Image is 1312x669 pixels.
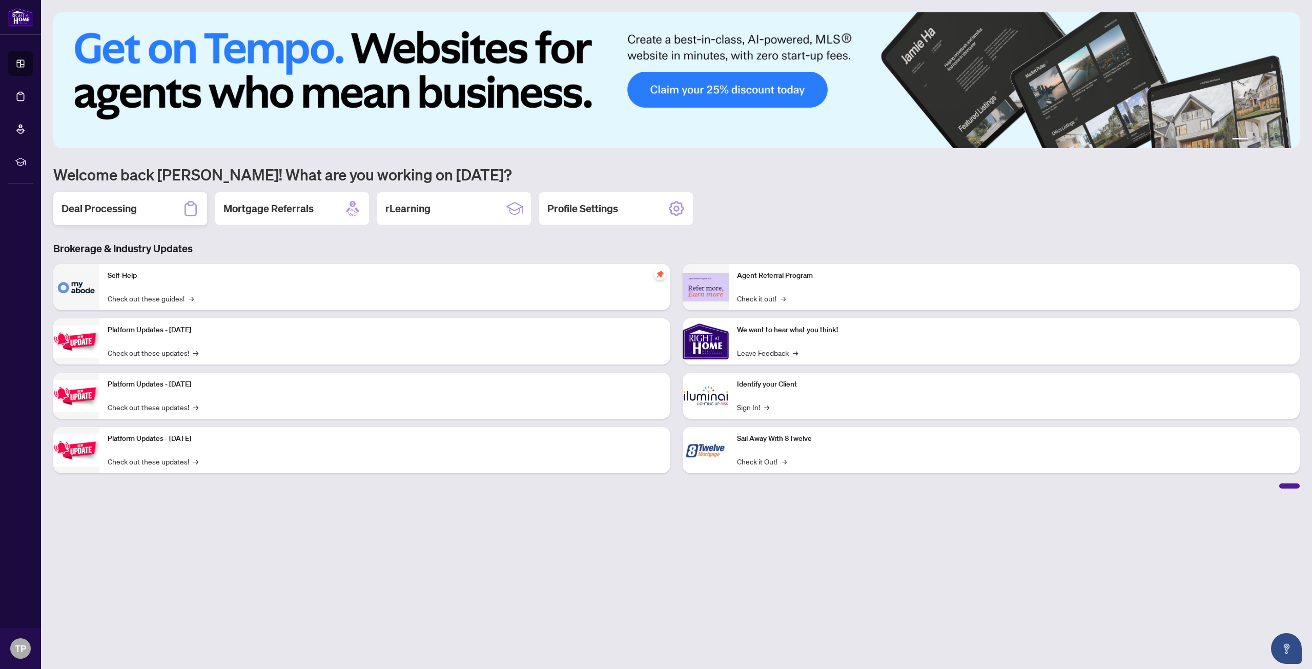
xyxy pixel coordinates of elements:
a: Check out these updates!→ [108,401,198,413]
button: Open asap [1271,633,1302,664]
img: Agent Referral Program [683,273,729,301]
img: Identify your Client [683,373,729,419]
p: Identify your Client [737,379,1291,390]
span: → [193,401,198,413]
a: Check out these updates!→ [108,347,198,358]
img: We want to hear what you think! [683,318,729,364]
a: Check out these guides!→ [108,293,194,304]
img: logo [8,8,33,27]
button: 3 [1261,138,1265,142]
p: We want to hear what you think! [737,325,1291,336]
a: Check it out!→ [737,293,786,304]
h2: Deal Processing [61,201,137,216]
a: Leave Feedback→ [737,347,798,358]
img: Platform Updates - June 23, 2025 [53,434,99,467]
span: → [782,456,787,467]
button: 2 [1253,138,1257,142]
h2: Profile Settings [547,201,618,216]
span: TP [15,641,26,656]
p: Platform Updates - [DATE] [108,433,662,444]
p: Agent Referral Program [737,270,1291,281]
span: → [764,401,769,413]
button: 5 [1277,138,1281,142]
img: Slide 0 [53,12,1300,148]
span: → [189,293,194,304]
a: Check out these updates!→ [108,456,198,467]
img: Platform Updates - July 8, 2025 [53,380,99,412]
h2: rLearning [385,201,430,216]
span: pushpin [654,268,666,280]
span: → [193,456,198,467]
button: 1 [1232,138,1248,142]
h2: Mortgage Referrals [223,201,314,216]
a: Sign In!→ [737,401,769,413]
span: → [793,347,798,358]
button: 4 [1269,138,1273,142]
h1: Welcome back [PERSON_NAME]! What are you working on [DATE]? [53,165,1300,184]
img: Sail Away With 8Twelve [683,427,729,473]
img: Self-Help [53,264,99,310]
span: → [781,293,786,304]
span: → [193,347,198,358]
p: Platform Updates - [DATE] [108,379,662,390]
h3: Brokerage & Industry Updates [53,241,1300,256]
a: Check it Out!→ [737,456,787,467]
button: 6 [1285,138,1289,142]
p: Sail Away With 8Twelve [737,433,1291,444]
img: Platform Updates - July 21, 2025 [53,326,99,358]
p: Platform Updates - [DATE] [108,325,662,336]
p: Self-Help [108,270,662,281]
